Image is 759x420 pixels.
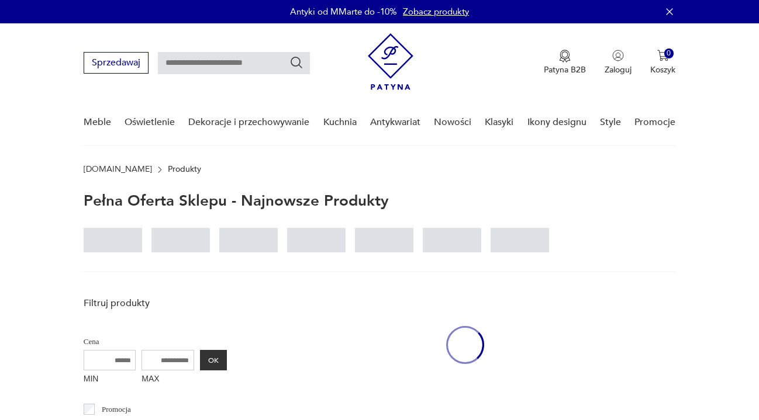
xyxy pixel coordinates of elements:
div: oval-loading [446,291,484,399]
a: Kuchnia [323,100,357,145]
button: Zaloguj [605,50,632,75]
div: 0 [664,48,674,58]
button: Patyna B2B [544,50,586,75]
a: Nowości [434,100,471,145]
a: Style [600,100,621,145]
p: Patyna B2B [544,64,586,75]
a: Dekoracje i przechowywanie [188,100,309,145]
img: Ikona medalu [559,50,571,63]
button: Sprzedawaj [84,52,149,74]
a: Meble [84,100,111,145]
h1: Pełna oferta sklepu - najnowsze produkty [84,193,389,209]
img: Ikona koszyka [657,50,669,61]
img: Patyna - sklep z meblami i dekoracjami vintage [368,33,413,90]
label: MAX [142,370,194,389]
a: Oświetlenie [125,100,175,145]
p: Zaloguj [605,64,632,75]
a: Ikona medaluPatyna B2B [544,50,586,75]
p: Antyki od MMarte do -10% [290,6,397,18]
a: Promocje [634,100,675,145]
button: Szukaj [289,55,303,70]
button: 0Koszyk [650,50,675,75]
img: Ikonka użytkownika [612,50,624,61]
p: Promocja [102,403,131,416]
p: Filtruj produkty [84,297,227,310]
a: Ikony designu [527,100,586,145]
p: Cena [84,335,227,348]
label: MIN [84,370,136,389]
button: OK [200,350,227,370]
a: Zobacz produkty [403,6,469,18]
a: Antykwariat [370,100,420,145]
p: Produkty [168,165,201,174]
a: [DOMAIN_NAME] [84,165,152,174]
a: Klasyki [485,100,513,145]
p: Koszyk [650,64,675,75]
a: Sprzedawaj [84,60,149,68]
